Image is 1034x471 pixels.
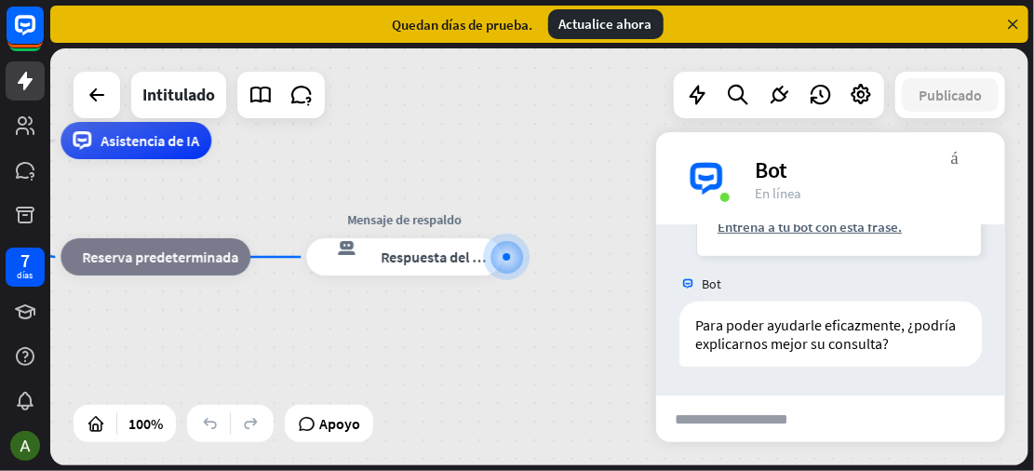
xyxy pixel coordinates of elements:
[6,248,45,287] a: 7 días
[695,316,959,353] font: Para poder ayudarle eficazmente, ¿podría explicarnos mejor su consulta?
[142,84,215,105] font: Intitulado
[142,72,215,118] div: Intitulado
[839,397,857,416] font: archivo adjunto de bloque
[18,269,34,281] font: días
[702,276,721,292] font: Bot
[20,249,30,272] font: 7
[858,408,992,430] font: enviar
[318,238,365,257] font: respuesta del bot de bloqueo
[755,155,787,184] font: Bot
[393,16,533,34] font: Quedan días de prueba.
[951,147,959,165] font: más_vert
[382,248,495,266] font: Respuesta del bot
[15,7,71,63] button: Abrir el widget de chat LiveChat
[718,218,902,235] font: Entrena a tu bot con esta frase.
[755,184,801,202] font: En línea
[902,78,999,112] button: Publicado
[919,86,982,104] font: Publicado
[559,15,652,33] font: Actualice ahora
[82,248,238,266] font: Reserva predeterminada
[101,131,199,150] font: Asistencia de IA
[128,414,163,433] font: 100%
[347,211,462,228] font: Mensaje de respaldo
[319,414,360,433] font: Apoyo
